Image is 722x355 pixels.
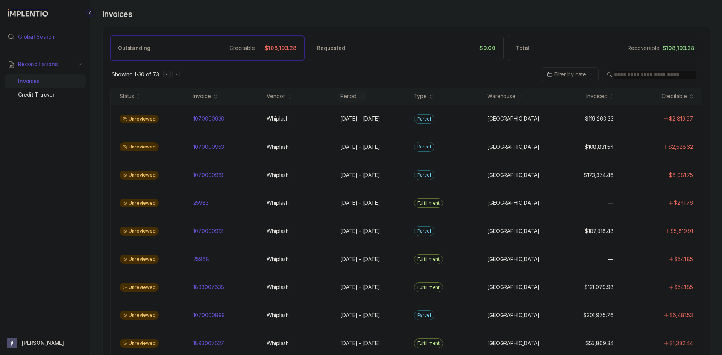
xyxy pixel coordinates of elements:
p: — [608,255,614,263]
div: Unreviewed [120,142,159,151]
div: Collapse Icon [86,8,95,17]
p: $2,528.62 [669,143,693,151]
p: 1893007638 [193,283,224,291]
p: Parcel [417,115,431,123]
p: [DATE] - [DATE] [340,340,380,347]
p: [DATE] - [DATE] [340,283,380,291]
search: Date Range Picker [547,71,586,78]
div: Warehouse [487,92,516,100]
div: Unreviewed [120,199,159,208]
p: Whiplash [267,199,289,207]
p: 1070000899 [193,311,225,319]
p: 25968 [193,255,209,263]
p: Total [516,44,529,52]
div: Unreviewed [120,283,159,292]
p: Whiplash [267,283,289,291]
button: Date Range Picker [542,67,599,82]
p: [DATE] - [DATE] [340,171,380,179]
p: [GEOGRAPHIC_DATA] [487,340,540,347]
p: 1893007627 [193,340,224,347]
p: $541.85 [674,283,693,291]
div: Unreviewed [120,227,159,236]
p: Fulfillment [417,199,440,207]
p: $2,819.97 [669,115,693,122]
h4: Invoices [102,9,132,20]
div: Credit Tracker [11,88,80,101]
div: Unreviewed [120,311,159,320]
p: $108,831.54 [585,143,613,151]
p: [GEOGRAPHIC_DATA] [487,171,540,179]
div: Vendor [267,92,285,100]
p: [GEOGRAPHIC_DATA] [487,199,540,207]
p: Whiplash [267,311,289,319]
button: User initials[PERSON_NAME] [7,338,83,348]
p: [DATE] - [DATE] [340,143,380,151]
p: [DATE] - [DATE] [340,255,380,263]
p: $108,193.28 [265,44,297,52]
p: Showing 1-30 of 73 [112,71,159,78]
p: [GEOGRAPHIC_DATA] [487,143,540,151]
p: $121,079.98 [584,283,613,291]
p: [DATE] - [DATE] [340,311,380,319]
p: $173,374.46 [584,171,613,179]
p: Whiplash [267,171,289,179]
p: $1,382.44 [669,340,693,347]
p: 1070000912 [193,227,223,235]
div: Creditable [661,92,687,100]
p: [GEOGRAPHIC_DATA] [487,115,540,122]
p: $541.85 [674,255,693,263]
button: Reconciliations [5,56,86,73]
p: [DATE] - [DATE] [340,227,380,235]
div: Reconciliations [5,73,86,103]
p: 1070000953 [193,143,224,151]
p: Outstanding [118,44,150,52]
p: Parcel [417,143,431,151]
p: Whiplash [267,115,289,122]
p: $187,818.48 [585,227,613,235]
p: $108,193.28 [663,44,695,52]
div: Unreviewed [120,255,159,264]
div: Type [414,92,427,100]
p: Creditable [229,44,255,52]
p: $6,081.75 [669,171,693,179]
p: 1070000930 [193,115,225,122]
span: Global Search [18,33,55,41]
p: $0.00 [479,44,496,52]
span: Reconciliations [18,60,58,68]
div: Invoices [11,74,80,88]
p: [GEOGRAPHIC_DATA] [487,311,540,319]
p: — [608,199,614,207]
div: Invoiced [586,92,607,100]
div: Status [120,92,134,100]
span: User initials [7,338,17,348]
p: [DATE] - [DATE] [340,115,380,122]
p: Requested [317,44,345,52]
div: Invoice [193,92,211,100]
p: Parcel [417,311,431,319]
div: Remaining page entries [112,71,159,78]
div: Period [340,92,356,100]
p: $119,260.33 [585,115,613,122]
p: Whiplash [267,143,289,151]
p: Parcel [417,227,431,235]
p: Parcel [417,171,431,179]
button: Next Page [172,71,180,78]
p: Whiplash [267,227,289,235]
p: 1070000919 [193,171,224,179]
div: Unreviewed [120,339,159,348]
p: [GEOGRAPHIC_DATA] [487,227,540,235]
p: Recoverable [628,44,659,52]
p: [GEOGRAPHIC_DATA] [487,255,540,263]
p: $55,869.34 [585,340,614,347]
p: $6,481.53 [669,311,693,319]
span: Filter by date [554,71,586,77]
div: Unreviewed [120,171,159,180]
p: [PERSON_NAME] [22,339,64,347]
p: Fulfillment [417,284,440,291]
p: $241.76 [674,199,693,207]
p: [DATE] - [DATE] [340,199,380,207]
p: 25983 [193,199,209,207]
p: Fulfillment [417,340,440,347]
p: $201,975.76 [583,311,613,319]
p: Whiplash [267,340,289,347]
